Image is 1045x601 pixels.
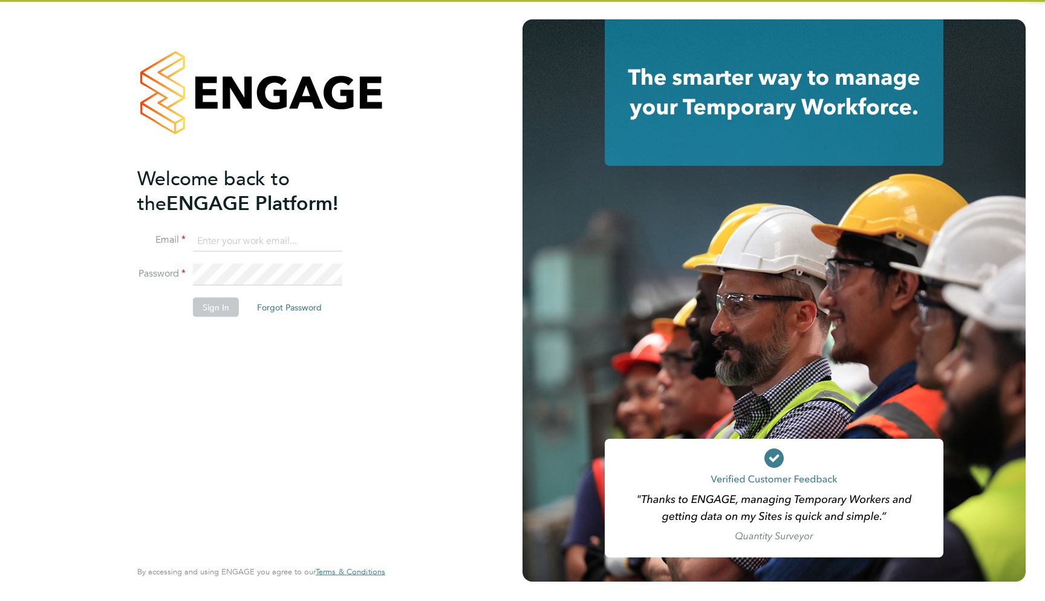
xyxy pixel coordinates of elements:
button: Sign In [193,298,239,317]
label: Password [137,268,186,280]
input: Enter your work email... [193,230,342,252]
span: Terms & Conditions [316,567,385,577]
span: Welcome back to the [137,166,290,215]
a: Terms & Conditions [316,567,385,577]
label: Email [137,234,186,246]
button: Forgot Password [247,298,331,317]
h2: ENGAGE Platform! [137,166,373,215]
span: By accessing and using ENGAGE you agree to our [137,567,385,577]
